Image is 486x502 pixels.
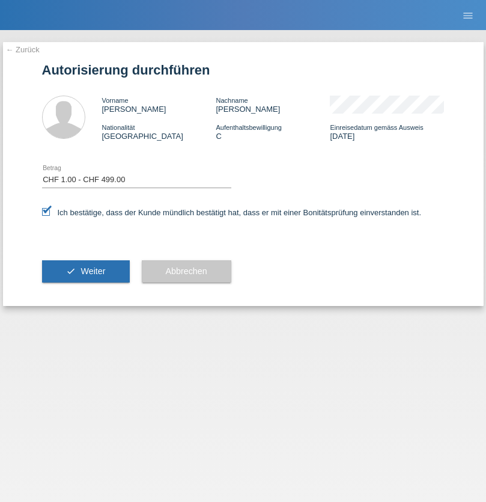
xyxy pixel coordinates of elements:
[42,63,445,78] h1: Autorisierung durchführen
[330,124,423,131] span: Einreisedatum gemäss Ausweis
[102,124,135,131] span: Nationalität
[216,97,248,104] span: Nachname
[216,124,281,131] span: Aufenthaltsbewilligung
[42,260,130,283] button: check Weiter
[6,45,40,54] a: ← Zurück
[102,97,129,104] span: Vorname
[166,266,207,276] span: Abbrechen
[42,208,422,217] label: Ich bestätige, dass der Kunde mündlich bestätigt hat, dass er mit einer Bonitätsprüfung einversta...
[216,123,330,141] div: C
[330,123,444,141] div: [DATE]
[142,260,231,283] button: Abbrechen
[102,96,216,114] div: [PERSON_NAME]
[80,266,105,276] span: Weiter
[456,11,480,19] a: menu
[462,10,474,22] i: menu
[216,96,330,114] div: [PERSON_NAME]
[102,123,216,141] div: [GEOGRAPHIC_DATA]
[66,266,76,276] i: check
